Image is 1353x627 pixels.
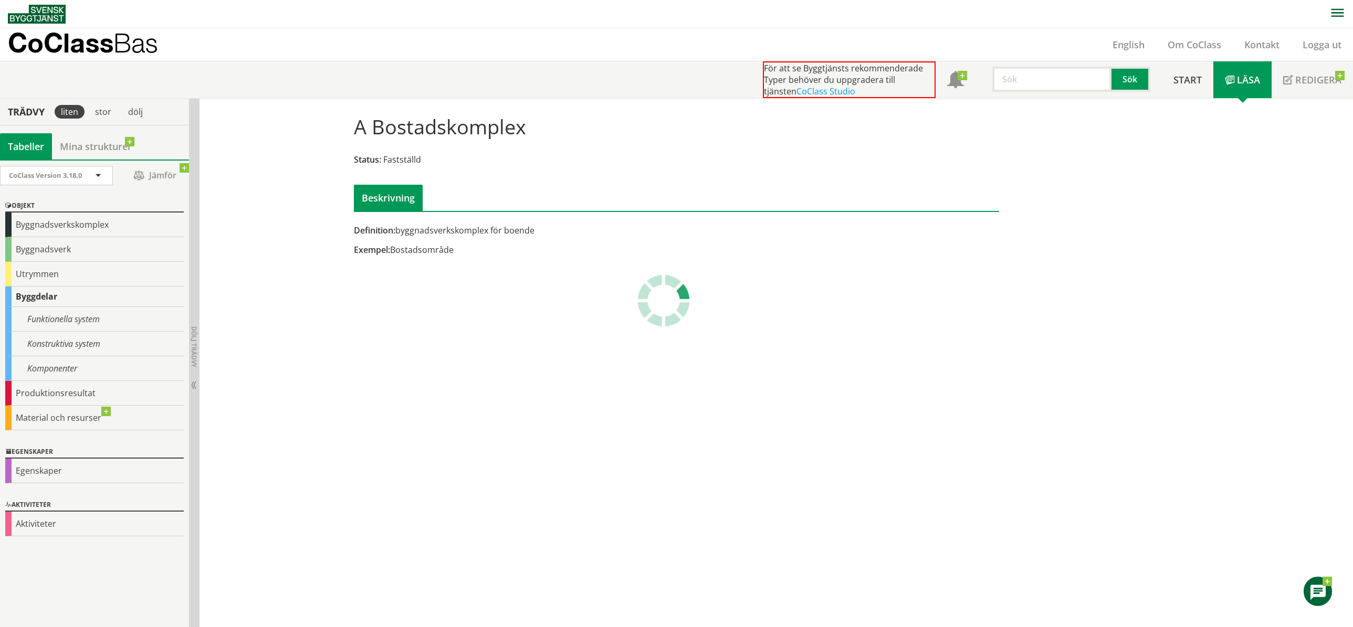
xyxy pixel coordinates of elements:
a: Logga ut [1291,38,1353,51]
div: Byggnadsverk [5,237,184,262]
div: dölj [122,105,149,119]
span: Redigera [1295,73,1341,86]
div: Konstruktiva system [5,332,184,356]
a: Mina strukturer [52,133,140,160]
div: liten [55,105,85,119]
div: Beskrivning [354,185,423,211]
span: Definition: [354,225,395,236]
img: Svensk Byggtjänst [8,5,66,24]
a: CoClass Studio [796,86,855,97]
span: Fastställd [383,154,421,165]
span: Bas [113,27,158,58]
a: Läsa [1213,61,1272,98]
input: Sök [992,67,1111,92]
div: Trädvy [2,106,50,118]
button: Sök [1111,67,1150,92]
div: Bostadsområde [354,244,779,256]
div: Aktiviteter [5,499,184,512]
div: Egenskaper [5,459,184,483]
a: Start [1162,61,1213,98]
span: Notifikationer [947,72,964,89]
div: Material och resurser [5,406,184,430]
span: CoClass Version 3.18.0 [9,171,82,180]
div: För att se Byggtjänsts rekommenderade Typer behöver du uppgradera till tjänsten [763,61,936,98]
div: Byggdelar [5,286,184,307]
span: Läsa [1237,73,1260,86]
div: Utrymmen [5,262,184,286]
div: Byggnadsverkskomplex [5,212,184,237]
span: Start [1173,73,1202,86]
div: Aktiviteter [5,512,184,536]
div: Egenskaper [5,446,184,459]
img: Laddar [637,274,690,327]
span: Status: [354,154,381,165]
div: Produktionsresultat [5,381,184,406]
a: Kontakt [1233,38,1291,51]
div: stor [89,105,118,119]
span: Exempel: [354,244,390,256]
a: CoClassBas [8,28,181,61]
div: Objekt [5,200,184,212]
a: Om CoClass [1156,38,1233,51]
a: Redigera [1272,61,1353,98]
a: English [1101,38,1156,51]
span: Jämför [123,166,186,185]
h1: A Bostadskomplex [354,115,526,138]
span: Dölj trädvy [190,326,198,367]
div: Komponenter [5,356,184,381]
p: CoClass [8,37,158,49]
div: Funktionella system [5,307,184,332]
div: byggnadsverkskomplex för boende [354,225,779,236]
